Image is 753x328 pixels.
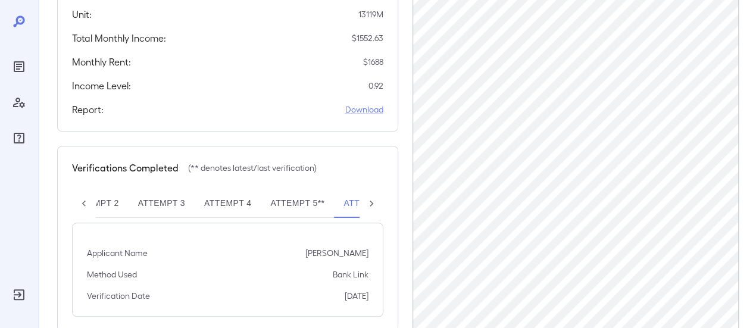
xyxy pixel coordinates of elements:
[368,80,383,92] p: 0.92
[188,162,317,174] p: (** denotes latest/last verification)
[10,93,29,112] div: Manage Users
[358,8,383,20] p: 13119M
[129,189,195,218] button: Attempt 3
[87,268,137,280] p: Method Used
[87,247,148,259] p: Applicant Name
[72,55,131,69] h5: Monthly Rent:
[72,31,166,45] h5: Total Monthly Income:
[352,32,383,44] p: $ 1552.63
[72,102,104,117] h5: Report:
[72,7,92,21] h5: Unit:
[72,161,179,175] h5: Verifications Completed
[345,290,368,302] p: [DATE]
[87,290,150,302] p: Verification Date
[10,285,29,304] div: Log Out
[333,268,368,280] p: Bank Link
[10,129,29,148] div: FAQ
[345,104,383,115] a: Download
[72,79,131,93] h5: Income Level:
[334,189,407,218] button: Attempt 6**
[10,57,29,76] div: Reports
[305,247,368,259] p: [PERSON_NAME]
[195,189,261,218] button: Attempt 4
[261,189,334,218] button: Attempt 5**
[363,56,383,68] p: $ 1688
